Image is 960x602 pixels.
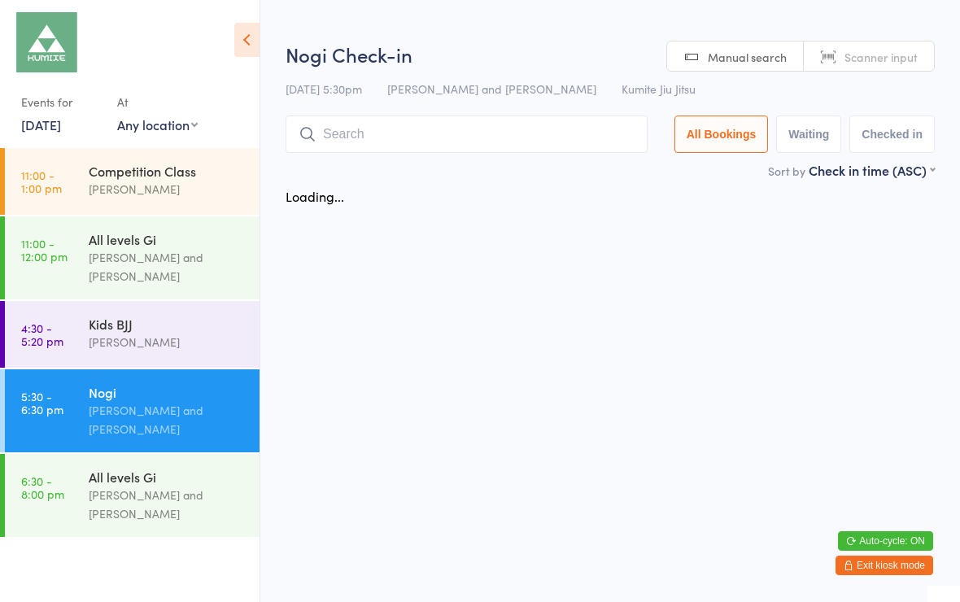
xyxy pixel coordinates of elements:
span: Kumite Jiu Jitsu [622,81,696,97]
div: [PERSON_NAME] and [PERSON_NAME] [89,401,246,438]
a: 11:00 -12:00 pmAll levels Gi[PERSON_NAME] and [PERSON_NAME] [5,216,260,299]
div: Competition Class [89,162,246,180]
div: Any location [117,116,198,133]
div: All levels Gi [89,468,246,486]
button: Checked in [849,116,935,153]
button: Exit kiosk mode [836,556,933,575]
time: 11:00 - 12:00 pm [21,237,68,263]
button: All Bookings [674,116,769,153]
img: Kumite Jiu Jitsu [16,12,77,72]
div: All levels Gi [89,230,246,248]
a: 11:00 -1:00 pmCompetition Class[PERSON_NAME] [5,148,260,215]
div: [PERSON_NAME] [89,333,246,351]
input: Search [286,116,648,153]
time: 4:30 - 5:20 pm [21,321,63,347]
time: 11:00 - 1:00 pm [21,168,62,194]
div: At [117,89,198,116]
a: 5:30 -6:30 pmNogi[PERSON_NAME] and [PERSON_NAME] [5,369,260,452]
button: Waiting [776,116,841,153]
div: Events for [21,89,101,116]
span: Manual search [708,49,787,65]
div: Nogi [89,383,246,401]
a: [DATE] [21,116,61,133]
a: 4:30 -5:20 pmKids BJJ[PERSON_NAME] [5,301,260,368]
time: 5:30 - 6:30 pm [21,390,63,416]
button: Auto-cycle: ON [838,531,933,551]
span: [DATE] 5:30pm [286,81,362,97]
label: Sort by [768,163,805,179]
div: [PERSON_NAME] and [PERSON_NAME] [89,486,246,523]
span: [PERSON_NAME] and [PERSON_NAME] [387,81,596,97]
div: Loading... [286,187,344,205]
div: Check in time (ASC) [809,161,935,179]
div: [PERSON_NAME] and [PERSON_NAME] [89,248,246,286]
h2: Nogi Check-in [286,41,935,68]
div: [PERSON_NAME] [89,180,246,198]
a: 6:30 -8:00 pmAll levels Gi[PERSON_NAME] and [PERSON_NAME] [5,454,260,537]
span: Scanner input [844,49,918,65]
div: Kids BJJ [89,315,246,333]
time: 6:30 - 8:00 pm [21,474,64,500]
